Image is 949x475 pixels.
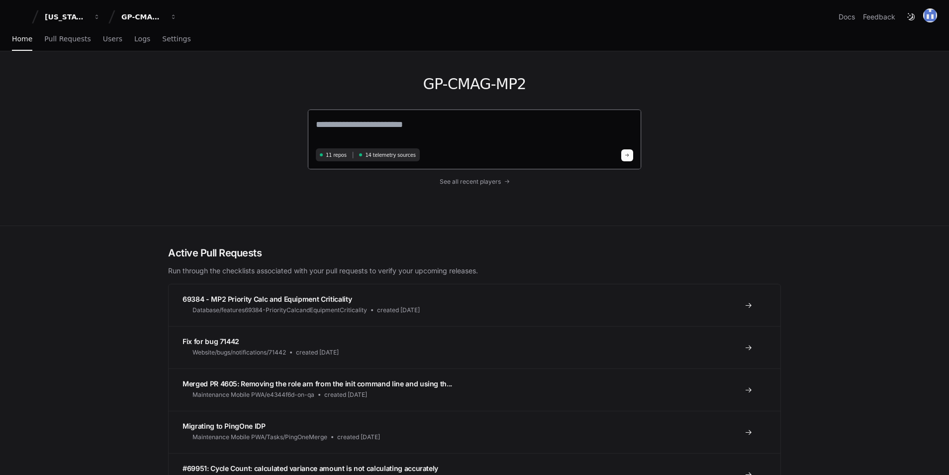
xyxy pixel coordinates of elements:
span: Migrating to PingOne IDP [183,422,266,430]
span: created [DATE] [377,306,420,314]
button: [US_STATE] Pacific [41,8,104,26]
button: Feedback [863,12,895,22]
a: 69384 - MP2 Priority Calc and Equipment CriticalityDatabase/features69384-PriorityCalcandEquipmen... [169,284,780,326]
span: See all recent players [440,178,501,186]
span: Website/bugs/notifications/71442 [192,349,286,356]
a: Logs [134,28,150,51]
a: Merged PR 4605: Removing the role arn from the init command line and using th...Maintenance Mobil... [169,368,780,411]
span: Database/features69384-PriorityCalcandEquipmentCriticality [192,306,367,314]
a: Docs [839,12,855,22]
button: GP-CMAG-MP2 [117,8,181,26]
p: Run through the checklists associated with your pull requests to verify your upcoming releases. [168,266,781,276]
a: Fix for bug 71442Website/bugs/notifications/71442created [DATE] [169,326,780,368]
a: Migrating to PingOne IDPMaintenance Mobile PWA/Tasks/PingOneMergecreated [DATE] [169,411,780,453]
span: created [DATE] [296,349,339,356]
span: Logs [134,36,150,42]
span: 11 repos [326,151,347,159]
h1: GP-CMAG-MP2 [307,75,642,93]
a: Home [12,28,32,51]
span: 14 telemetry sources [365,151,415,159]
span: Maintenance Mobile PWA/Tasks/PingOneMerge [192,433,327,441]
img: 174426149 [923,8,937,22]
div: [US_STATE] Pacific [45,12,88,22]
span: Home [12,36,32,42]
span: created [DATE] [324,391,367,399]
a: Settings [162,28,190,51]
span: Merged PR 4605: Removing the role arn from the init command line and using th... [183,379,452,388]
h2: Active Pull Requests [168,246,781,260]
span: 69384 - MP2 Priority Calc and Equipment Criticality [183,295,352,303]
span: Fix for bug 71442 [183,337,239,346]
a: See all recent players [307,178,642,186]
a: Pull Requests [44,28,91,51]
span: #69951: Cycle Count: calculated variance amount is not calculating accurately [183,464,438,473]
span: Users [103,36,122,42]
span: Pull Requests [44,36,91,42]
span: Settings [162,36,190,42]
span: created [DATE] [337,433,380,441]
span: Maintenance Mobile PWA/e4344f6d-on-qa [192,391,314,399]
div: GP-CMAG-MP2 [121,12,164,22]
a: Users [103,28,122,51]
